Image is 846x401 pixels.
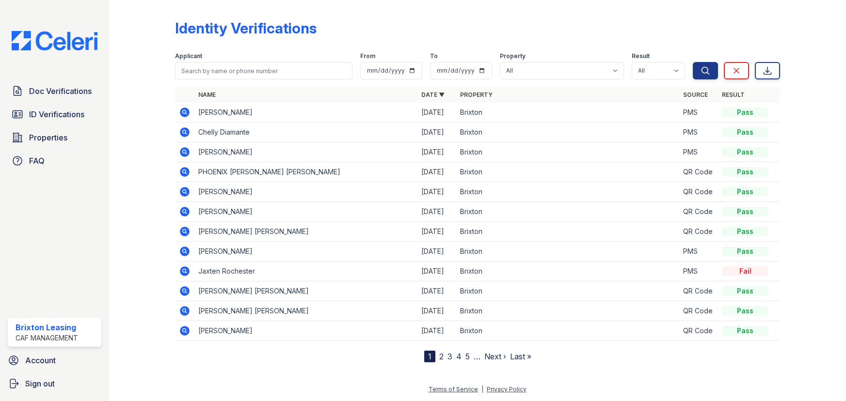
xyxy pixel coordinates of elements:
[456,123,679,142] td: Brixton
[417,262,456,281] td: [DATE]
[424,351,435,362] div: 1
[474,351,480,362] span: …
[439,352,444,361] a: 2
[4,374,105,393] a: Sign out
[4,31,105,50] img: CE_Logo_Blue-a8612792a0a2168367f1c8372b55b34899dd931a85d93a1a3d3e32e68fde9ad4.png
[417,142,456,162] td: [DATE]
[8,81,101,101] a: Doc Verifications
[16,322,78,333] div: Brixton Leasing
[417,182,456,202] td: [DATE]
[421,91,445,98] a: Date ▼
[194,222,417,242] td: [PERSON_NAME] [PERSON_NAME]
[175,62,352,79] input: Search by name or phone number
[722,91,745,98] a: Result
[29,132,67,143] span: Properties
[194,281,417,301] td: [PERSON_NAME] [PERSON_NAME]
[456,103,679,123] td: Brixton
[722,147,768,157] div: Pass
[194,142,417,162] td: [PERSON_NAME]
[417,301,456,321] td: [DATE]
[679,262,718,281] td: PMS
[679,142,718,162] td: PMS
[194,202,417,222] td: [PERSON_NAME]
[456,242,679,262] td: Brixton
[25,355,56,366] span: Account
[456,202,679,222] td: Brixton
[456,262,679,281] td: Brixton
[456,281,679,301] td: Brixton
[456,301,679,321] td: Brixton
[16,333,78,343] div: CAF Management
[679,301,718,321] td: QR Code
[456,182,679,202] td: Brixton
[510,352,531,361] a: Last »
[194,301,417,321] td: [PERSON_NAME] [PERSON_NAME]
[456,142,679,162] td: Brixton
[679,123,718,142] td: PMS
[481,386,483,393] div: |
[632,52,650,60] label: Result
[8,128,101,147] a: Properties
[487,386,527,393] a: Privacy Policy
[198,91,216,98] a: Name
[722,127,768,137] div: Pass
[722,227,768,236] div: Pass
[456,321,679,341] td: Brixton
[679,103,718,123] td: PMS
[417,242,456,262] td: [DATE]
[417,321,456,341] td: [DATE]
[679,281,718,301] td: QR Code
[683,91,708,98] a: Source
[447,352,452,361] a: 3
[722,306,768,316] div: Pass
[456,162,679,182] td: Brixton
[417,162,456,182] td: [DATE]
[456,222,679,242] td: Brixton
[8,151,101,170] a: FAQ
[500,52,526,60] label: Property
[456,352,462,361] a: 4
[722,247,768,256] div: Pass
[430,52,438,60] label: To
[194,162,417,182] td: PHOENIX [PERSON_NAME] [PERSON_NAME]
[194,321,417,341] td: [PERSON_NAME]
[679,242,718,262] td: PMS
[29,85,92,97] span: Doc Verifications
[722,207,768,216] div: Pass
[417,103,456,123] td: [DATE]
[679,202,718,222] td: QR Code
[722,187,768,197] div: Pass
[194,182,417,202] td: [PERSON_NAME]
[417,222,456,242] td: [DATE]
[417,123,456,142] td: [DATE]
[417,281,456,301] td: [DATE]
[29,108,84,120] span: ID Verifications
[429,386,478,393] a: Terms of Service
[25,378,55,389] span: Sign out
[722,167,768,177] div: Pass
[29,155,45,167] span: FAQ
[4,351,105,370] a: Account
[722,286,768,296] div: Pass
[194,242,417,262] td: [PERSON_NAME]
[484,352,506,361] a: Next ›
[679,321,718,341] td: QR Code
[722,108,768,117] div: Pass
[360,52,375,60] label: From
[175,52,202,60] label: Applicant
[8,105,101,124] a: ID Verifications
[722,266,768,276] div: Fail
[465,352,470,361] a: 5
[679,162,718,182] td: QR Code
[460,91,493,98] a: Property
[194,262,417,281] td: Jaxten Rochester
[679,182,718,202] td: QR Code
[194,103,417,123] td: [PERSON_NAME]
[722,326,768,336] div: Pass
[679,222,718,242] td: QR Code
[175,19,317,37] div: Identity Verifications
[194,123,417,142] td: Chelly Diamante
[417,202,456,222] td: [DATE]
